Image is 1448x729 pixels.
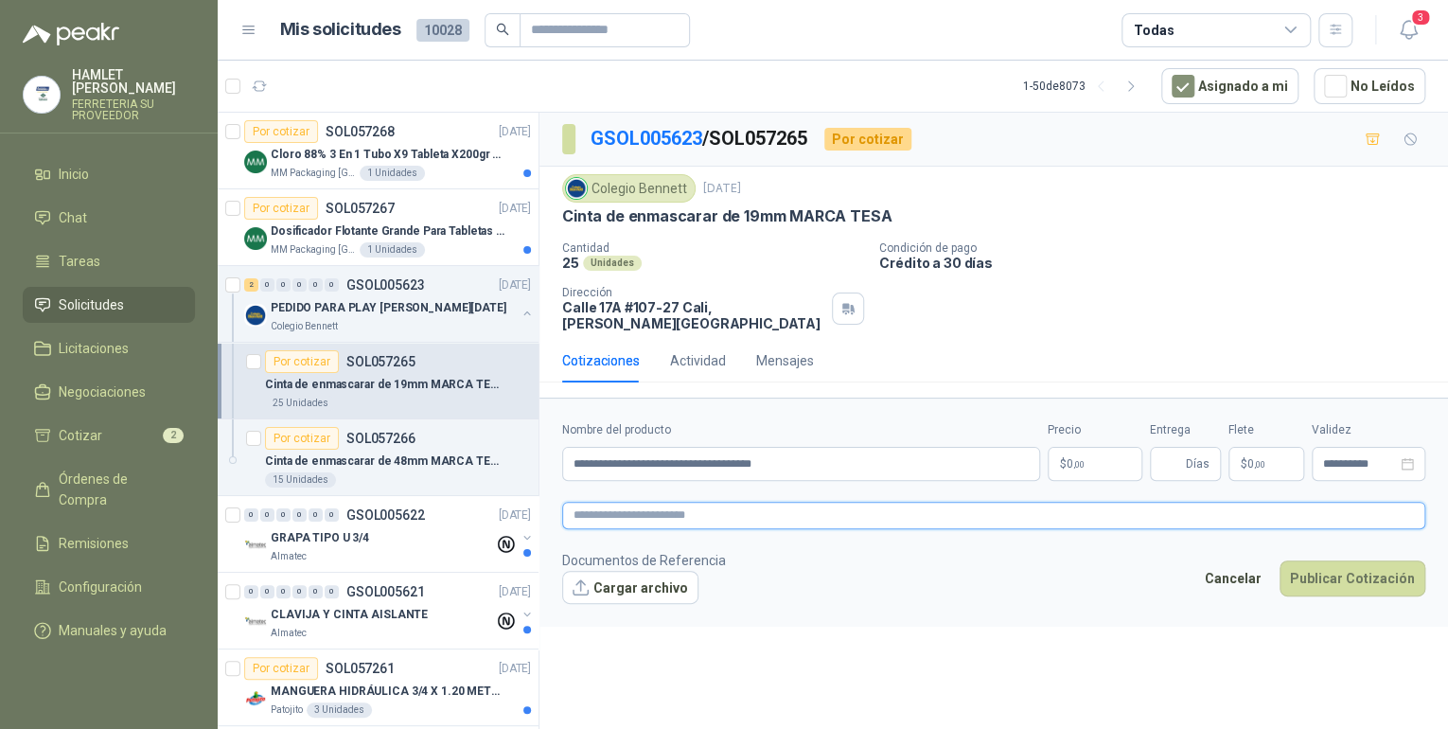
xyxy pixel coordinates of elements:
[566,178,587,199] img: Company Logo
[1194,560,1272,596] button: Cancelar
[292,508,307,522] div: 0
[276,278,291,292] div: 0
[292,585,307,598] div: 0
[59,207,87,228] span: Chat
[307,702,372,718] div: 3 Unidades
[499,123,531,141] p: [DATE]
[271,683,506,701] p: MANGUERA HIDRÁULICA 3/4 X 1.20 METROS DE LONGITUD HR-HR-ACOPLADA
[346,355,415,368] p: SOL057265
[59,577,142,597] span: Configuración
[244,687,267,710] img: Company Logo
[499,276,531,294] p: [DATE]
[1134,20,1174,41] div: Todas
[23,418,195,453] a: Cotizar2
[360,166,425,181] div: 1 Unidades
[326,202,395,215] p: SOL057267
[23,374,195,410] a: Negociaciones
[309,508,323,522] div: 0
[309,585,323,598] div: 0
[218,113,539,189] a: Por cotizarSOL057268[DATE] Company LogoCloro 88% 3 En 1 Tubo X9 Tableta X200gr OxyclMM Packaging ...
[1314,68,1425,104] button: No Leídos
[756,350,814,371] div: Mensajes
[1247,458,1265,470] span: 0
[879,255,1440,271] p: Crédito a 30 días
[218,343,539,419] a: Por cotizarSOL057265Cinta de enmascarar de 19mm MARCA TESA25 Unidades
[325,508,339,522] div: 0
[23,330,195,366] a: Licitaciones
[59,533,129,554] span: Remisiones
[244,611,267,633] img: Company Logo
[24,77,60,113] img: Company Logo
[72,68,195,95] p: HAMLET [PERSON_NAME]
[23,525,195,561] a: Remisiones
[326,662,395,675] p: SOL057261
[562,299,824,331] p: Calle 17A #107-27 Cali , [PERSON_NAME][GEOGRAPHIC_DATA]
[325,585,339,598] div: 0
[244,585,258,598] div: 0
[591,124,809,153] p: / SOL057265
[562,174,696,203] div: Colegio Bennett
[23,200,195,236] a: Chat
[244,197,318,220] div: Por cotizar
[23,569,195,605] a: Configuración
[670,350,726,371] div: Actividad
[271,166,356,181] p: MM Packaging [GEOGRAPHIC_DATA]
[360,242,425,258] div: 1 Unidades
[271,299,506,317] p: PEDIDO PARA PLAY [PERSON_NAME][DATE]
[276,585,291,598] div: 0
[59,382,146,402] span: Negociaciones
[244,278,258,292] div: 2
[23,287,195,323] a: Solicitudes
[591,127,702,150] a: GSOL005623
[23,23,119,45] img: Logo peakr
[265,350,339,373] div: Por cotizar
[280,16,401,44] h1: Mis solicitudes
[265,376,501,394] p: Cinta de enmascarar de 19mm MARCA TESA
[346,585,425,598] p: GSOL005621
[309,278,323,292] div: 0
[562,286,824,299] p: Dirección
[879,241,1440,255] p: Condición de pago
[244,227,267,250] img: Company Logo
[260,508,274,522] div: 0
[1228,447,1304,481] p: $ 0,00
[271,702,303,718] p: Patojito
[1048,421,1142,439] label: Precio
[244,120,318,143] div: Por cotizar
[265,453,501,471] p: Cinta de enmascarar de 48mm MARCA TESA
[59,294,124,315] span: Solicitudes
[244,508,258,522] div: 0
[562,206,892,226] p: Cinta de enmascarar de 19mm MARCA TESA
[824,128,911,151] div: Por cotizar
[59,620,167,641] span: Manuales y ayuda
[1410,9,1431,27] span: 3
[276,508,291,522] div: 0
[562,571,698,605] button: Cargar archivo
[292,278,307,292] div: 0
[218,419,539,496] a: Por cotizarSOL057266Cinta de enmascarar de 48mm MARCA TESA15 Unidades
[499,200,531,218] p: [DATE]
[265,472,336,488] div: 15 Unidades
[1067,458,1085,470] span: 0
[244,657,318,680] div: Por cotizar
[23,243,195,279] a: Tareas
[1241,458,1247,470] span: $
[346,508,425,522] p: GSOL005622
[1391,13,1425,47] button: 3
[325,278,339,292] div: 0
[1254,459,1265,470] span: ,00
[271,319,338,334] p: Colegio Bennett
[499,660,531,678] p: [DATE]
[1186,448,1210,480] span: Días
[244,304,267,327] img: Company Logo
[244,580,535,641] a: 0 0 0 0 0 0 GSOL005621[DATE] Company LogoCLAVIJA Y CINTA AISLANTEAlmatec
[59,338,129,359] span: Licitaciones
[562,550,726,571] p: Documentos de Referencia
[218,649,539,726] a: Por cotizarSOL057261[DATE] Company LogoMANGUERA HIDRÁULICA 3/4 X 1.20 METROS DE LONGITUD HR-HR-AC...
[1280,560,1425,596] button: Publicar Cotización
[271,549,307,564] p: Almatec
[271,242,356,258] p: MM Packaging [GEOGRAPHIC_DATA]
[703,180,741,198] p: [DATE]
[271,529,369,547] p: GRAPA TIPO U 3/4
[244,274,535,334] a: 2 0 0 0 0 0 GSOL005623[DATE] Company LogoPEDIDO PARA PLAY [PERSON_NAME][DATE]Colegio Bennett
